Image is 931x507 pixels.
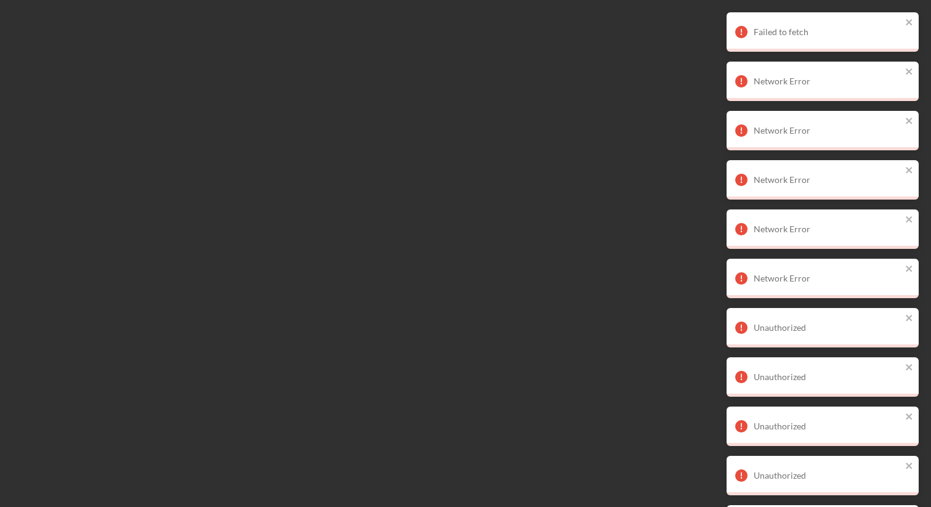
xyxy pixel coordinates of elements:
[905,214,914,226] button: close
[754,126,901,136] div: Network Error
[905,67,914,78] button: close
[754,224,901,234] div: Network Error
[905,17,914,29] button: close
[905,412,914,423] button: close
[754,175,901,185] div: Network Error
[754,421,901,431] div: Unauthorized
[905,313,914,325] button: close
[905,461,914,473] button: close
[754,274,901,283] div: Network Error
[754,323,901,333] div: Unauthorized
[754,372,901,382] div: Unauthorized
[754,27,901,37] div: Failed to fetch
[905,116,914,128] button: close
[905,362,914,374] button: close
[754,76,901,86] div: Network Error
[905,165,914,177] button: close
[905,264,914,275] button: close
[754,471,901,481] div: Unauthorized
